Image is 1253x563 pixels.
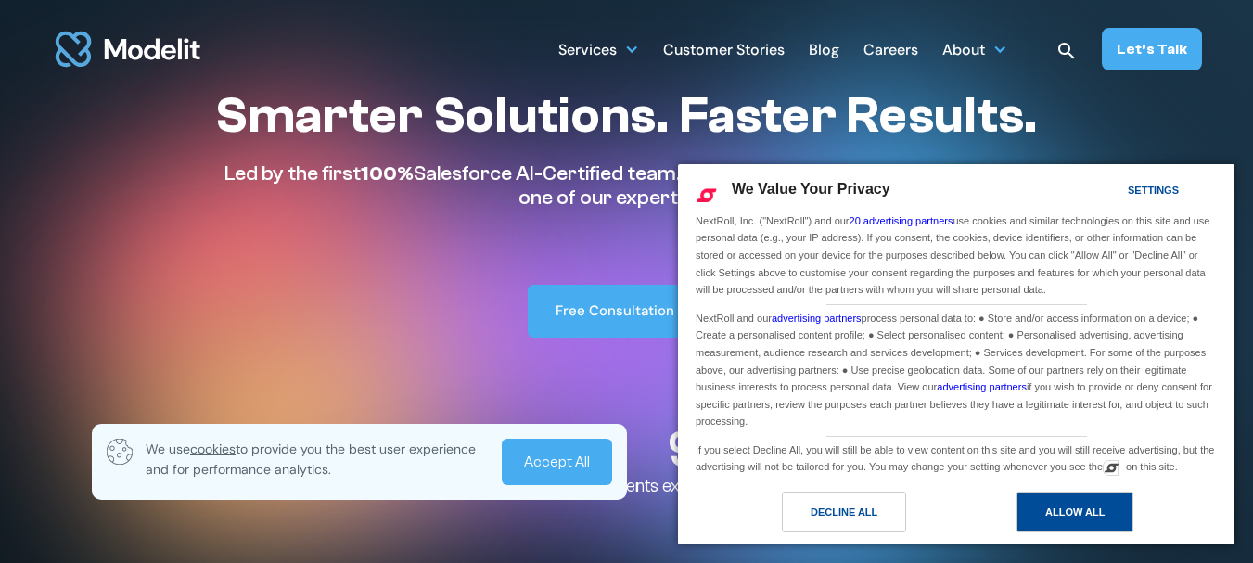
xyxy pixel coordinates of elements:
[942,33,985,70] div: About
[1102,28,1202,70] a: Let’s Talk
[52,20,204,78] a: home
[692,437,1221,478] div: If you select Decline All, you will still be able to view content on this site and you will still...
[663,31,785,67] a: Customer Stories
[558,33,617,70] div: Services
[1117,39,1187,59] div: Let’s Talk
[811,502,877,522] div: Decline All
[443,423,524,476] p: 100
[52,20,204,78] img: modelit logo
[215,161,996,211] p: Led by the first Salesforce AI-Certified team. Schedule a free consultation with one of our experts.
[809,31,839,67] a: Blog
[146,439,489,480] p: We use to provide you the best user experience and for performance analytics.
[528,285,726,338] a: Free Consultation
[663,33,785,70] div: Customer Stories
[863,31,918,67] a: Careers
[1045,502,1105,522] div: Allow All
[1128,180,1179,200] div: Settings
[190,441,236,457] span: cookies
[689,492,956,542] a: Decline All
[1095,175,1140,210] a: Settings
[809,33,839,70] div: Blog
[667,423,730,476] p: 90
[502,439,612,485] a: Accept All
[692,211,1221,301] div: NextRoll, Inc. ("NextRoll") and our use cookies and similar technologies on this site and use per...
[850,215,953,226] a: 20 advertising partners
[942,31,1007,67] div: About
[270,423,300,476] p: 5
[215,85,1037,147] h1: Smarter Solutions. Faster Results.
[772,313,862,324] a: advertising partners
[937,381,1027,392] a: advertising partners
[732,181,890,197] span: We Value Your Privacy
[558,31,639,67] div: Services
[692,305,1221,432] div: NextRoll and our process personal data to: ● Store and/or access information on a device; ● Creat...
[556,301,674,321] div: Free Consultation
[361,161,414,186] span: 100%
[956,492,1223,542] a: Allow All
[863,33,918,70] div: Careers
